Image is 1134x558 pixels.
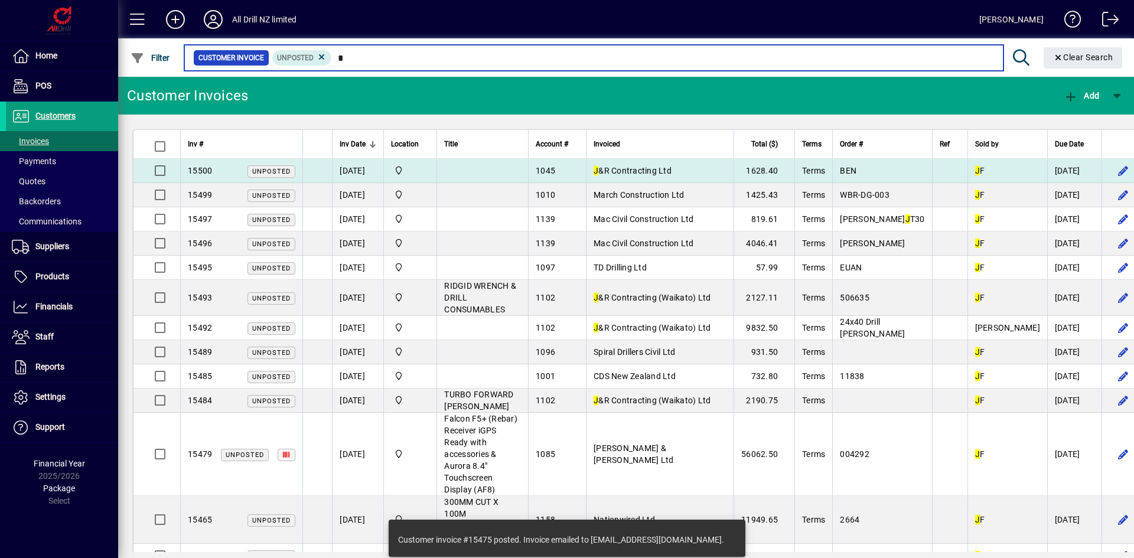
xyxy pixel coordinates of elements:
[391,345,429,358] span: All Drill NZ Limited
[35,422,65,432] span: Support
[536,347,555,357] span: 1096
[975,323,1040,332] span: [PERSON_NAME]
[741,138,788,151] div: Total ($)
[391,213,429,226] span: All Drill NZ Limited
[1055,138,1094,151] div: Due Date
[332,183,383,207] td: [DATE]
[188,449,212,459] span: 15479
[840,263,862,272] span: EUAN
[252,216,291,224] span: Unposted
[594,190,685,200] span: March Construction Ltd
[1053,53,1113,62] span: Clear Search
[975,190,980,200] em: J
[391,261,429,274] span: All Drill NZ Limited
[6,322,118,352] a: Staff
[226,451,264,459] span: Unposted
[594,347,675,357] span: Spiral Drillers Civil Ltd
[398,534,724,546] div: Customer invoice #15475 posted. Invoice emailed to [EMAIL_ADDRESS][DOMAIN_NAME].
[1047,280,1102,316] td: [DATE]
[35,81,51,90] span: POS
[975,396,985,405] span: F
[1114,510,1133,529] button: Edit
[802,515,825,524] span: Terms
[6,383,118,412] a: Settings
[6,191,118,211] a: Backorders
[536,293,555,302] span: 1102
[975,166,980,175] em: J
[734,364,794,389] td: 732.80
[536,396,555,405] span: 1102
[12,177,45,186] span: Quotes
[840,371,864,381] span: 11838
[1047,389,1102,413] td: [DATE]
[6,71,118,101] a: POS
[840,317,905,338] span: 24x40 Drill [PERSON_NAME]
[35,111,76,120] span: Customers
[332,316,383,340] td: [DATE]
[840,214,924,224] span: [PERSON_NAME] T30
[1047,413,1102,496] td: [DATE]
[12,217,82,226] span: Communications
[975,515,980,524] em: J
[391,321,429,334] span: All Drill NZ Limited
[6,211,118,231] a: Communications
[802,190,825,200] span: Terms
[1047,364,1102,389] td: [DATE]
[940,138,950,151] span: Ref
[594,239,694,248] span: Mac Civil Construction Ltd
[802,449,825,459] span: Terms
[188,515,212,524] span: 15465
[975,515,985,524] span: F
[391,448,429,461] span: All Drill NZ Limited
[188,138,295,151] div: Inv #
[332,413,383,496] td: [DATE]
[188,239,212,248] span: 15496
[975,347,980,357] em: J
[332,207,383,231] td: [DATE]
[1055,2,1081,41] a: Knowledge Base
[975,239,985,248] span: F
[444,497,521,542] span: 300MM CUT X 100M SAND/CLAY/WATER TABLE FLUIDS
[1061,85,1102,106] button: Add
[734,280,794,316] td: 2127.11
[594,138,620,151] span: Invoiced
[35,242,69,251] span: Suppliers
[1047,183,1102,207] td: [DATE]
[840,138,924,151] div: Order #
[975,138,1040,151] div: Sold by
[12,197,61,206] span: Backorders
[594,371,676,381] span: CDS New Zealand Ltd
[6,41,118,71] a: Home
[188,263,212,272] span: 15495
[975,263,985,272] span: F
[840,515,859,524] span: 2664
[594,166,672,175] span: &R Contracting Ltd
[340,138,366,151] span: Inv Date
[35,51,57,60] span: Home
[975,138,999,151] span: Sold by
[391,138,429,151] div: Location
[975,347,985,357] span: F
[12,136,49,146] span: Invoices
[536,449,555,459] span: 1085
[35,392,66,402] span: Settings
[975,263,980,272] em: J
[536,138,568,151] span: Account #
[12,156,56,166] span: Payments
[840,138,863,151] span: Order #
[252,517,291,524] span: Unposted
[1047,231,1102,256] td: [DATE]
[594,166,598,175] em: J
[975,449,985,459] span: F
[1114,391,1133,410] button: Edit
[188,323,212,332] span: 15492
[734,413,794,496] td: 56062.50
[802,347,825,357] span: Terms
[6,232,118,262] a: Suppliers
[252,192,291,200] span: Unposted
[340,138,376,151] div: Inv Date
[272,50,332,66] mat-chip: Customer Invoice Status: Unposted
[734,207,794,231] td: 819.61
[594,138,726,151] div: Invoiced
[332,256,383,280] td: [DATE]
